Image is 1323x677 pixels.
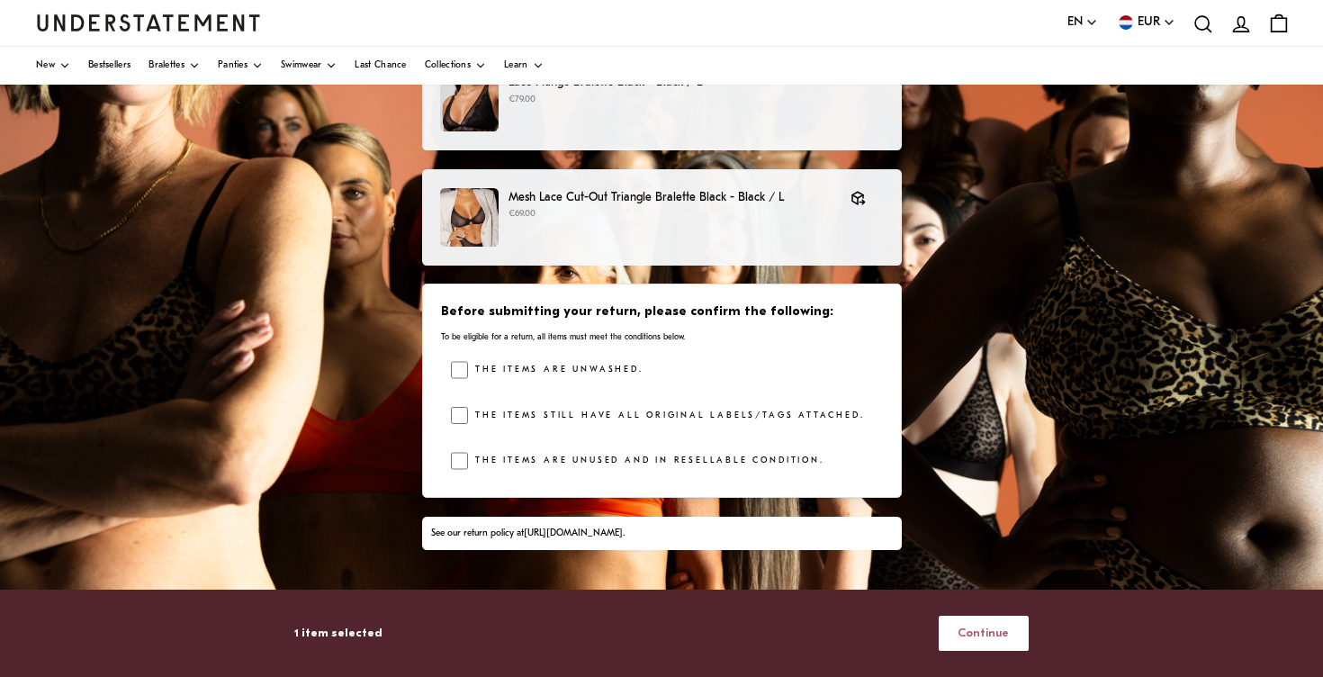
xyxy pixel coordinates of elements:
[508,93,883,107] p: €79.00
[148,61,184,70] span: Bralettes
[468,361,643,379] label: The items are unwashed.
[508,207,832,221] p: €69.00
[355,61,406,70] span: Last Chance
[504,61,528,70] span: Learn
[148,47,200,85] a: Bralettes
[1138,13,1160,32] span: EUR
[440,73,499,131] img: lace-plunge-bralette-black-3.jpg
[1116,13,1175,32] button: EUR
[441,331,881,343] p: To be eligible for a return, all items must meet the conditions below.
[36,61,55,70] span: New
[36,14,261,31] a: Understatement Homepage
[218,61,247,70] span: Panties
[36,47,70,85] a: New
[504,47,544,85] a: Learn
[218,47,263,85] a: Panties
[425,61,471,70] span: Collections
[524,528,623,538] a: [URL][DOMAIN_NAME]
[468,452,823,470] label: The items are unused and in resellable condition.
[88,47,130,85] a: Bestsellers
[440,188,499,247] img: BMLT-BRA-016_491b8388-43b9-4607-88de-a8881c508d4c.jpg
[431,527,892,541] div: See our return policy at .
[88,61,130,70] span: Bestsellers
[468,407,864,425] label: The items still have all original labels/tags attached.
[355,47,406,85] a: Last Chance
[1067,13,1083,32] span: EN
[425,47,486,85] a: Collections
[281,47,337,85] a: Swimwear
[508,188,832,207] p: Mesh Lace Cut-Out Triangle Bralette Black - Black / L
[1067,13,1098,32] button: EN
[281,61,321,70] span: Swimwear
[441,303,881,321] h3: Before submitting your return, please confirm the following:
